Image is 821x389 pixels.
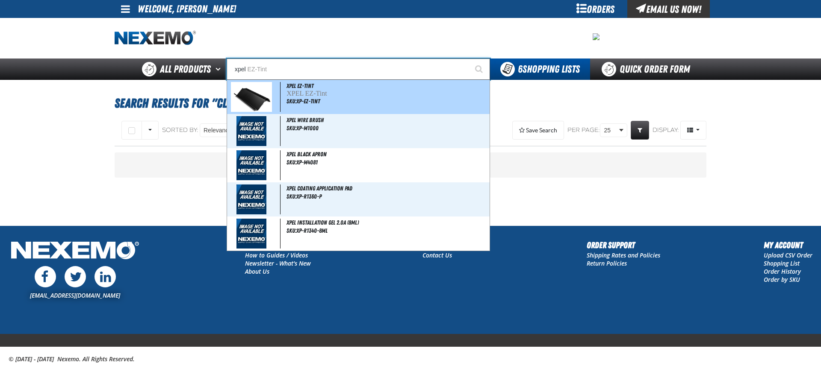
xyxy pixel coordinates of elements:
input: Search [227,58,490,80]
img: missing_image.jpg [236,150,266,180]
img: missing_image.jpg [236,184,266,214]
span: SKU:XP-M1000 [286,125,319,132]
span: Per page: [567,126,600,135]
img: Nexemo Logo [9,239,142,264]
span: Relevance [204,126,232,135]
button: Product Grid Views Toolbar [680,121,706,140]
h1: Search Results for "clearbra" [115,92,706,115]
span: Product Grid Views Toolbar [681,121,706,139]
strong: 6 [518,63,523,75]
a: Contact Us [422,251,452,259]
span: SKU:XP-R1360-P [286,193,322,200]
a: Shopping List [764,259,800,267]
a: About Us [245,267,269,275]
button: Open All Products pages [213,58,227,80]
a: Newsletter - What's New [245,259,311,267]
img: 1dd17e9c19020e5ab4846d440069d694.png [593,33,600,40]
span: Display: [653,126,679,134]
span: XPEL EZ-Tint [286,82,313,89]
img: Nexemo logo [115,31,196,46]
button: Expand or Collapse Saved Search drop-down to save a search query [512,121,564,140]
span: 25 [604,126,617,135]
button: You have 6 Shopping Lists. Open to view details [490,58,590,80]
span: SKU:XP-EZ-TINT [286,98,320,105]
a: Upload CSV Order [764,251,812,259]
h2: My Account [764,239,812,252]
img: missing_image.jpg [236,116,266,146]
a: Order History [764,267,801,275]
span: Sorted By: [162,126,198,134]
span: XPEL BLACK APRON [286,151,327,158]
span: Save Search [526,127,557,134]
img: 62697dfb32b5e052535747-EZ-Tint.png [231,82,272,112]
span: SKU:XP-M4081 [286,159,318,166]
a: [EMAIL_ADDRESS][DOMAIN_NAME] [30,291,120,299]
span: XPEL Wire Brush [286,117,324,123]
span: XPEL Installation Gel 2.0A (8ml) [286,219,359,226]
button: Start Searching [469,58,490,80]
span: XPEL Coating Application Pad [286,185,352,192]
button: Rows selection options [142,121,159,140]
a: Shipping Rates and Policies [587,251,660,259]
a: Expand or Collapse Grid Filters [631,121,649,140]
a: How to Guides / Videos [245,251,308,259]
img: missing_image.jpg [236,219,266,249]
p: XPEL EZ-Tint [286,90,488,97]
h2: Order Support [587,239,660,252]
a: Order by SKU [764,275,800,284]
a: Return Policies [587,259,627,267]
span: SKU:XP-R1340-8ML [286,227,328,234]
a: Home [115,31,196,46]
a: Quick Order Form [590,58,706,80]
span: All Products [160,61,211,77]
span: Shopping Lists [518,63,580,75]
